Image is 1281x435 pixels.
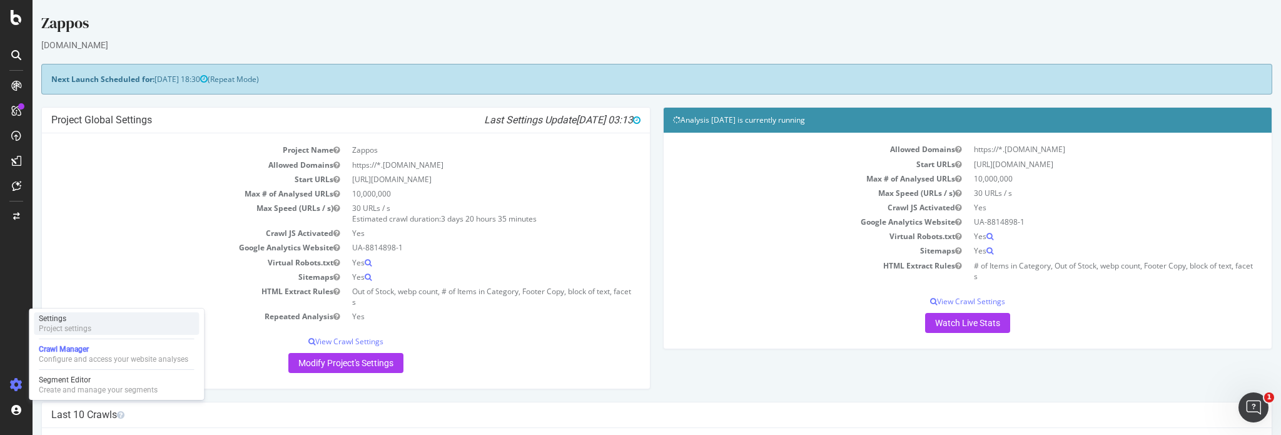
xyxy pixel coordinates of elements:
a: Segment EditorCreate and manage your segments [34,374,199,396]
span: 3 days 20 hours 35 minutes [408,213,504,224]
td: Max # of Analysed URLs [640,171,935,186]
td: Repeated Analysis [19,309,313,324]
div: Segment Editor [39,375,158,385]
td: Sitemaps [19,270,313,284]
div: Configure and access your website analyses [39,354,188,364]
td: Crawl JS Activated [19,226,313,240]
td: 10,000,000 [935,171,1230,186]
a: Modify Project's Settings [256,353,371,373]
div: Project settings [39,324,91,334]
td: Max # of Analysed URLs [19,187,313,201]
h4: Project Global Settings [19,114,608,126]
td: Start URLs [19,172,313,187]
td: Google Analytics Website [19,240,313,255]
span: [DATE] 03:13 [544,114,608,126]
td: [URL][DOMAIN_NAME] [935,157,1230,171]
td: [URL][DOMAIN_NAME] [313,172,608,187]
a: Crawl ManagerConfigure and access your website analyses [34,343,199,366]
div: [DOMAIN_NAME] [9,39,1240,51]
td: Allowed Domains [640,142,935,156]
h4: Analysis [DATE] is currently running [640,114,1230,126]
td: Out of Stock, webp count, # of Items in Category, Footer Copy, block of text, facets [313,284,608,309]
td: HTML Extract Rules [640,258,935,284]
td: Yes [313,255,608,270]
td: UA-8814898-1 [935,215,1230,229]
td: Zappos [313,143,608,157]
iframe: Intercom live chat [1238,392,1268,422]
td: 30 URLs / s Estimated crawl duration: [313,201,608,226]
a: SettingsProject settings [34,312,199,335]
td: Yes [935,200,1230,215]
span: [DATE] 18:30 [122,74,175,84]
p: View Crawl Settings [640,296,1230,307]
td: 10,000,000 [313,187,608,201]
i: Last Settings Update [452,114,608,126]
td: Start URLs [640,157,935,171]
td: Crawl JS Activated [640,200,935,215]
td: Sitemaps [640,243,935,258]
td: 30 URLs / s [935,186,1230,200]
a: Watch Live Stats [893,313,978,333]
span: 1 [1264,392,1274,402]
div: Crawl Manager [39,344,188,354]
td: Max Speed (URLs / s) [640,186,935,200]
td: Virtual Robots.txt [640,229,935,243]
td: UA-8814898-1 [313,240,608,255]
td: Yes [313,226,608,240]
td: Yes [313,309,608,324]
strong: Next Launch Scheduled for: [19,74,122,84]
td: Yes [313,270,608,284]
td: https://*.[DOMAIN_NAME] [313,158,608,172]
td: Yes [935,229,1230,243]
div: (Repeat Mode) [9,64,1240,95]
div: Create and manage your segments [39,385,158,395]
div: Zappos [9,13,1240,39]
td: Google Analytics Website [640,215,935,229]
td: Max Speed (URLs / s) [19,201,313,226]
td: Project Name [19,143,313,157]
td: Allowed Domains [19,158,313,172]
td: Yes [935,243,1230,258]
div: Settings [39,314,91,324]
td: Virtual Robots.txt [19,255,313,270]
p: View Crawl Settings [19,336,608,347]
td: https://*.[DOMAIN_NAME] [935,142,1230,156]
td: # of Items in Category, Out of Stock, webp count, Footer Copy, block of text, facets [935,258,1230,284]
h4: Last 10 Crawls [19,409,1230,421]
td: HTML Extract Rules [19,284,313,309]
